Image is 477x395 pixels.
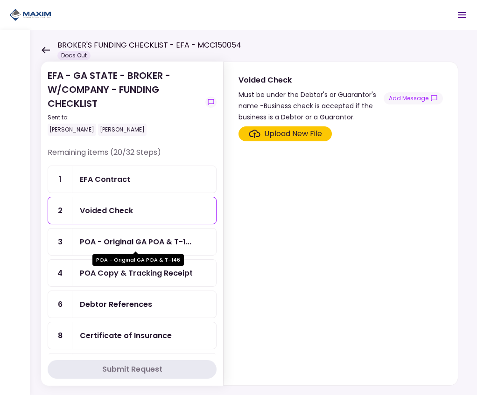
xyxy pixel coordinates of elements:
div: Must be under the Debtor's or Guarantor's name -Business check is accepted if the business is a D... [238,89,384,123]
div: Voided Check [238,74,384,86]
div: 8 [48,322,72,349]
div: 3 [48,229,72,255]
a: 3POA - Original GA POA & T-146 [48,228,217,256]
div: POA Copy & Tracking Receipt [80,267,193,279]
button: Submit Request [48,360,217,379]
div: 6 [48,291,72,318]
div: Voided Check [80,205,133,216]
div: Sent to: [48,113,202,122]
div: EFA - GA STATE - BROKER - W/COMPANY - FUNDING CHECKLIST [48,69,202,136]
a: 8Certificate of Insurance [48,322,217,349]
a: 6Debtor References [48,291,217,318]
img: Partner icon [9,8,51,22]
div: Voided CheckMust be under the Debtor's or Guarantor's name -Business check is accepted if the bus... [223,62,458,386]
div: Debtor References [80,298,152,310]
span: Click here to upload the required document [238,126,332,141]
button: show-messages [384,92,443,104]
div: Submit Request [102,364,162,375]
div: [PERSON_NAME] [48,124,96,136]
div: EFA Contract [80,173,130,185]
div: Docs Out [57,51,91,60]
div: [PERSON_NAME] [98,124,147,136]
div: 4 [48,260,72,286]
div: POA - Original GA POA & T-146 [92,254,184,266]
a: 4POA Copy & Tracking Receipt [48,259,217,287]
h1: BROKER'S FUNDING CHECKLIST - EFA - MCC150054 [57,40,241,51]
div: Certificate of Insurance [80,330,172,341]
div: 2 [48,197,72,224]
button: Open menu [451,4,473,26]
div: Remaining items (20/32 Steps) [48,147,217,166]
div: Upload New File [264,128,322,139]
button: show-messages [205,97,217,108]
a: 9Proof of Company Ownershipshow-messages [48,353,217,381]
div: POA - Original GA POA & T-146 [80,236,191,248]
div: 9 [48,353,72,380]
div: 1 [48,166,72,193]
a: 1EFA Contract [48,166,217,193]
a: 2Voided Check [48,197,217,224]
